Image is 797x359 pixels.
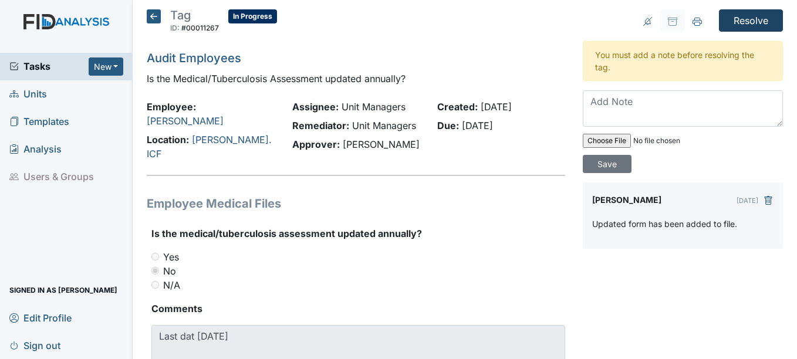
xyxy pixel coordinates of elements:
[583,155,631,173] input: Save
[163,250,179,264] label: Yes
[342,101,406,113] span: Unit Managers
[437,120,459,131] strong: Due:
[151,226,422,241] label: Is the medical/tuberculosis assessment updated annually?
[151,302,565,316] strong: Comments
[89,57,124,76] button: New
[151,253,159,260] input: Yes
[9,281,117,299] span: Signed in as [PERSON_NAME]
[9,309,72,327] span: Edit Profile
[147,134,272,160] a: [PERSON_NAME]. ICF
[292,120,349,131] strong: Remediator:
[592,192,661,208] label: [PERSON_NAME]
[163,264,176,278] label: No
[481,101,512,113] span: [DATE]
[719,9,783,32] input: Resolve
[292,138,340,150] strong: Approver:
[737,197,758,205] small: [DATE]
[147,51,241,65] a: Audit Employees
[163,278,180,292] label: N/A
[147,72,565,86] p: Is the Medical/Tuberculosis Assessment updated annually?
[9,59,89,73] a: Tasks
[592,218,737,230] p: Updated form has been added to file.
[583,41,783,81] div: You must add a note before resolving the tag.
[181,23,219,32] span: #00011267
[352,120,416,131] span: Unit Managers
[9,113,69,131] span: Templates
[147,115,224,127] a: [PERSON_NAME]
[9,140,62,158] span: Analysis
[151,281,159,289] input: N/A
[147,134,189,145] strong: Location:
[292,101,339,113] strong: Assignee:
[437,101,478,113] strong: Created:
[343,138,420,150] span: [PERSON_NAME]
[9,85,47,103] span: Units
[462,120,493,131] span: [DATE]
[151,267,159,275] input: No
[147,101,196,113] strong: Employee:
[170,8,191,22] span: Tag
[170,23,180,32] span: ID:
[228,9,277,23] span: In Progress
[147,195,565,212] h1: Employee Medical Files
[9,336,60,354] span: Sign out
